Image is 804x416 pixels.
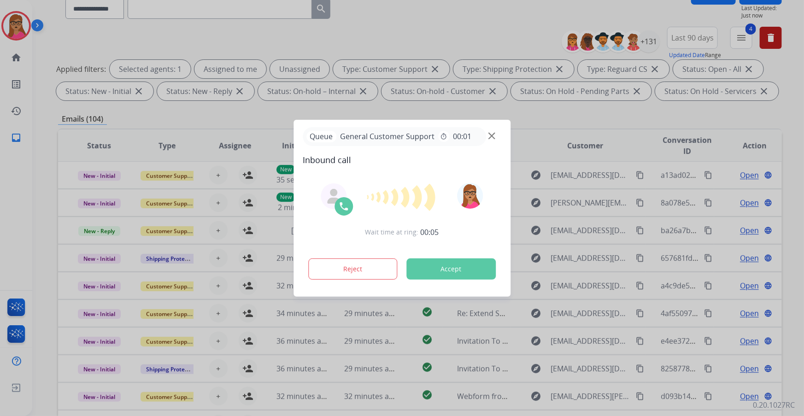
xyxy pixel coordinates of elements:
[338,201,349,212] img: call-icon
[458,183,483,209] img: avatar
[306,131,336,142] p: Queue
[488,132,495,139] img: close-button
[326,189,341,204] img: agent-avatar
[303,153,501,166] span: Inbound call
[421,227,439,238] span: 00:05
[365,228,419,237] span: Wait time at ring:
[453,131,471,142] span: 00:01
[336,131,438,142] span: General Customer Support
[406,258,496,280] button: Accept
[308,258,398,280] button: Reject
[753,399,795,410] p: 0.20.1027RC
[440,133,447,140] mat-icon: timer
